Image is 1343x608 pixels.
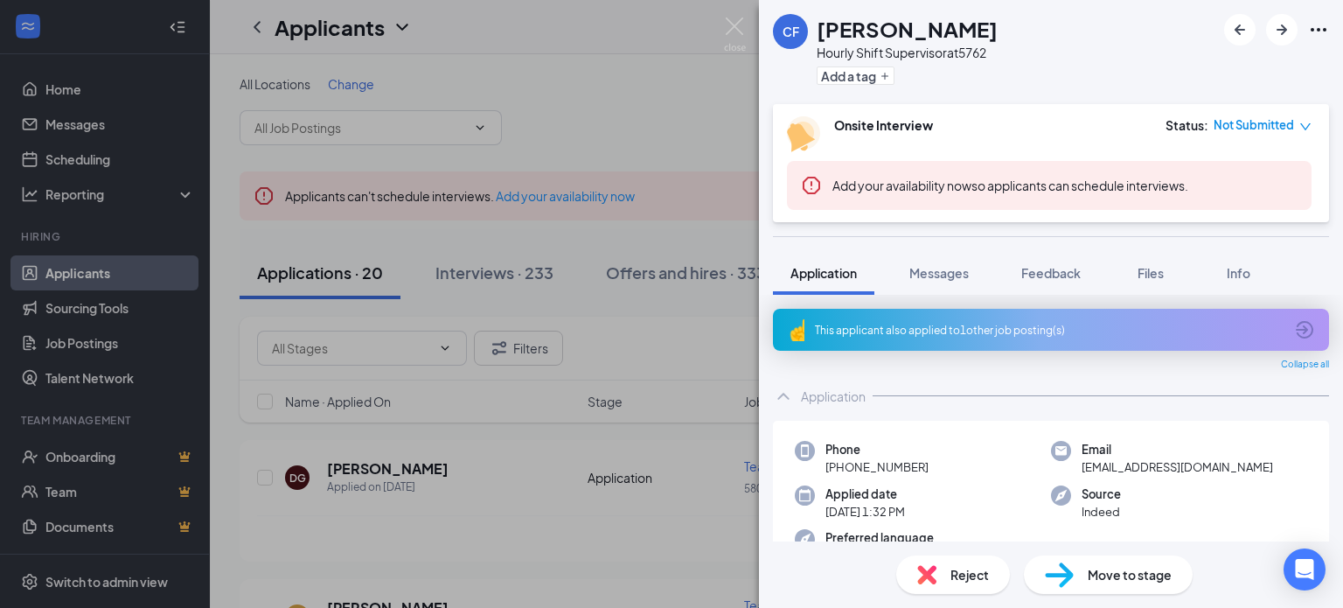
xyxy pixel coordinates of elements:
[817,66,894,85] button: PlusAdd a tag
[1271,19,1292,40] svg: ArrowRight
[825,458,929,476] span: [PHONE_NUMBER]
[790,265,857,281] span: Application
[832,178,1188,193] span: so applicants can schedule interviews.
[773,386,794,407] svg: ChevronUp
[817,44,998,61] div: Hourly Shift Supervisor at 5762
[801,388,866,405] div: Application
[1299,121,1312,133] span: down
[880,71,890,81] svg: Plus
[832,177,971,194] button: Add your availability now
[1266,14,1298,45] button: ArrowRight
[801,175,822,196] svg: Error
[1082,486,1121,503] span: Source
[950,565,989,584] span: Reject
[825,486,905,503] span: Applied date
[783,23,799,40] div: CF
[1224,14,1256,45] button: ArrowLeftNew
[815,323,1284,338] div: This applicant also applied to 1 other job posting(s)
[1138,265,1164,281] span: Files
[909,265,969,281] span: Messages
[1021,265,1081,281] span: Feedback
[817,14,998,44] h1: [PERSON_NAME]
[1082,503,1121,521] span: Indeed
[1166,116,1208,134] div: Status :
[1308,19,1329,40] svg: Ellipses
[1284,549,1326,591] div: Open Intercom Messenger
[825,529,934,547] span: Preferred language
[834,117,933,133] b: Onsite Interview
[1227,265,1250,281] span: Info
[1294,319,1315,340] svg: ArrowCircle
[1082,458,1273,476] span: [EMAIL_ADDRESS][DOMAIN_NAME]
[1088,565,1172,584] span: Move to stage
[1214,116,1294,134] span: Not Submitted
[1082,441,1273,458] span: Email
[1281,358,1329,372] span: Collapse all
[825,441,929,458] span: Phone
[1229,19,1250,40] svg: ArrowLeftNew
[825,503,905,521] span: [DATE] 1:32 PM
